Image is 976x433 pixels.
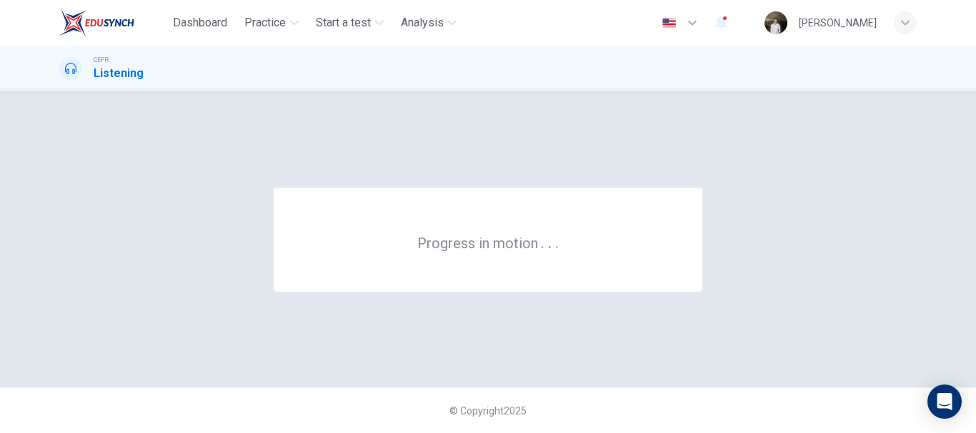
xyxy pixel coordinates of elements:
button: Start a test [310,10,389,36]
button: Dashboard [167,10,233,36]
div: [PERSON_NAME] [799,14,877,31]
img: Profile picture [765,11,787,34]
button: Analysis [395,10,462,36]
h6: . [547,230,552,253]
h1: Listening [94,65,144,82]
span: © Copyright 2025 [449,405,527,417]
h6: . [554,230,559,253]
span: CEFR [94,55,109,65]
span: Start a test [316,14,371,31]
h6: . [540,230,545,253]
button: Practice [239,10,304,36]
a: EduSynch logo [59,9,167,37]
img: en [660,18,678,29]
span: Dashboard [173,14,227,31]
div: Open Intercom Messenger [927,384,962,419]
h6: Progress in motion [417,233,559,252]
span: Analysis [401,14,444,31]
span: Practice [244,14,286,31]
img: EduSynch logo [59,9,134,37]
